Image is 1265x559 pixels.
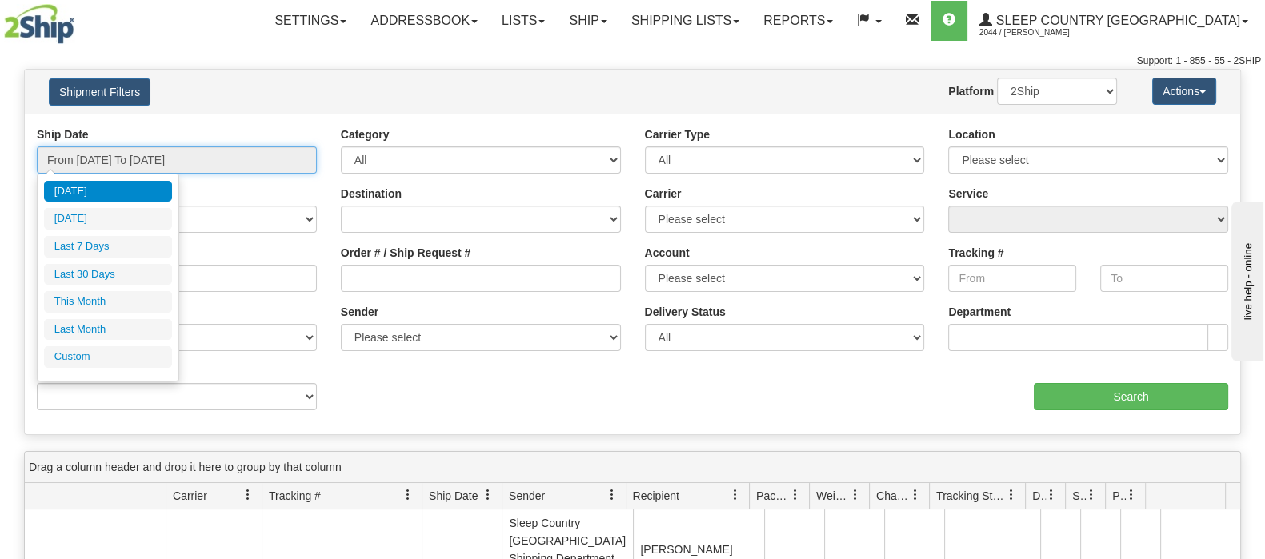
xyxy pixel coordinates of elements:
[341,126,390,142] label: Category
[1112,488,1126,504] span: Pickup Status
[948,245,1003,261] label: Tracking #
[1072,488,1086,504] span: Shipment Issues
[645,186,682,202] label: Carrier
[44,346,172,368] li: Custom
[429,488,478,504] span: Ship Date
[4,54,1261,68] div: Support: 1 - 855 - 55 - 2SHIP
[474,481,502,509] a: Ship Date filter column settings
[598,481,626,509] a: Sender filter column settings
[44,208,172,230] li: [DATE]
[1118,481,1145,509] a: Pickup Status filter column settings
[645,245,690,261] label: Account
[269,488,321,504] span: Tracking #
[645,126,710,142] label: Carrier Type
[49,78,150,106] button: Shipment Filters
[948,126,995,142] label: Location
[557,1,618,41] a: Ship
[645,304,726,320] label: Delivery Status
[44,236,172,258] li: Last 7 Days
[876,488,910,504] span: Charge
[756,488,790,504] span: Packages
[722,481,749,509] a: Recipient filter column settings
[992,14,1240,27] span: Sleep Country [GEOGRAPHIC_DATA]
[782,481,809,509] a: Packages filter column settings
[948,265,1076,292] input: From
[1078,481,1105,509] a: Shipment Issues filter column settings
[967,1,1260,41] a: Sleep Country [GEOGRAPHIC_DATA] 2044 / [PERSON_NAME]
[842,481,869,509] a: Weight filter column settings
[44,319,172,341] li: Last Month
[1100,265,1228,292] input: To
[37,126,89,142] label: Ship Date
[341,245,471,261] label: Order # / Ship Request #
[44,291,172,313] li: This Month
[619,1,751,41] a: Shipping lists
[262,1,358,41] a: Settings
[936,488,1006,504] span: Tracking Status
[948,83,994,99] label: Platform
[1034,383,1228,410] input: Search
[25,452,1240,483] div: grid grouping header
[341,186,402,202] label: Destination
[490,1,557,41] a: Lists
[1038,481,1065,509] a: Delivery Status filter column settings
[979,25,1099,41] span: 2044 / [PERSON_NAME]
[394,481,422,509] a: Tracking # filter column settings
[633,488,679,504] span: Recipient
[358,1,490,41] a: Addressbook
[234,481,262,509] a: Carrier filter column settings
[1228,198,1263,361] iframe: chat widget
[998,481,1025,509] a: Tracking Status filter column settings
[902,481,929,509] a: Charge filter column settings
[948,186,988,202] label: Service
[4,4,74,44] img: logo2044.jpg
[173,488,207,504] span: Carrier
[948,304,1011,320] label: Department
[816,488,850,504] span: Weight
[509,488,545,504] span: Sender
[341,304,378,320] label: Sender
[1152,78,1216,105] button: Actions
[751,1,845,41] a: Reports
[1032,488,1046,504] span: Delivery Status
[44,264,172,285] li: Last 30 Days
[44,181,172,202] li: [DATE]
[12,14,148,26] div: live help - online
